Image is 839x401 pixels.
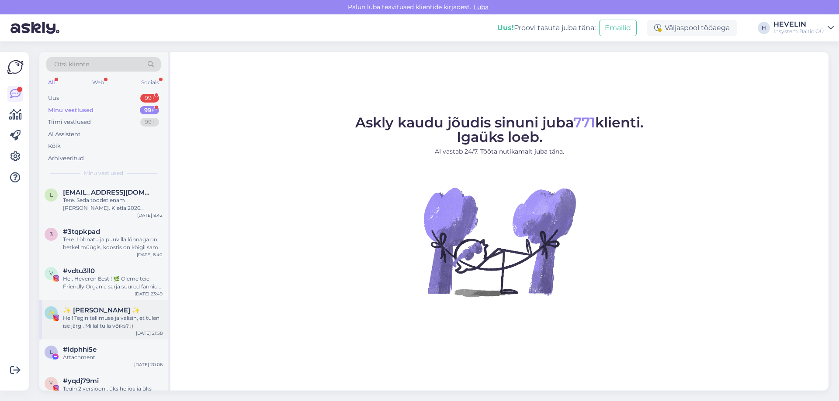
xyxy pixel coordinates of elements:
[46,77,56,88] div: All
[63,306,140,314] span: ✨️ Evely Lebin ✨️
[137,251,163,258] div: [DATE] 8:40
[48,118,91,127] div: Tiimi vestlused
[48,130,80,139] div: AI Assistent
[137,212,163,219] div: [DATE] 8:42
[140,118,159,127] div: 99+
[355,147,644,156] p: AI vastab 24/7. Tööta nutikamalt juba täna.
[63,267,95,275] span: #vdtu3ll0
[471,3,491,11] span: Luba
[647,20,737,36] div: Väljaspool tööaega
[140,106,159,115] div: 99+
[63,228,100,236] span: #3tqpkpad
[773,21,834,35] a: HEVELINInsystem Baltic OÜ
[48,142,61,151] div: Kõik
[54,60,89,69] span: Otsi kliente
[63,385,163,401] div: Tegin 2 versiooni, üks heliga ja üks helita 🤗 Loodan, et sobib nii!
[48,106,94,115] div: Minu vestlused
[63,275,163,291] div: Hei, Heveren Eesti! 🌿 Oleme teie Friendly Organic sarja suured fännid – need tooted on olnud meie...
[63,189,154,196] span: lianaraud@gmail.com
[63,196,163,212] div: Tere. Seda toodet enam [PERSON_NAME]. Kietla 2026 kollektsioonis see eest tuleb palju uusi ja põn...
[140,94,159,103] div: 99+
[421,163,578,320] img: No Chat active
[135,291,163,297] div: [DATE] 23:49
[7,59,24,75] img: Askly Logo
[573,114,595,131] span: 771
[63,236,163,251] div: Tere. Lõhnatu ja puuvilla lõhnaga on hetkel müügis, koostis on kõigil sama mis tsitruse omal aga ...
[50,192,53,198] span: l
[773,28,824,35] div: Insystem Baltic OÜ
[139,77,161,88] div: Socials
[497,23,596,33] div: Proovi tasuta juba täna:
[84,169,123,177] span: Minu vestlused
[63,314,163,330] div: Hei! Tegin tellimuse ja valisin, et tulen ise järgi. Millal tulla võiks? :)
[50,349,53,355] span: l
[63,353,163,361] div: Attachment
[50,231,53,237] span: 3
[48,154,84,163] div: Arhiveeritud
[758,22,770,34] div: H
[63,377,99,385] span: #yqdj79mi
[49,270,53,277] span: v
[497,24,514,32] b: Uus!
[355,114,644,145] span: Askly kaudu jõudis sinuni juba klienti. Igaüks loeb.
[48,94,59,103] div: Uus
[773,21,824,28] div: HEVELIN
[136,330,163,336] div: [DATE] 21:58
[49,380,53,387] span: y
[63,346,97,353] span: #ldphhi5e
[48,309,55,316] span: ✨
[134,361,163,368] div: [DATE] 20:06
[599,20,637,36] button: Emailid
[90,77,106,88] div: Web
